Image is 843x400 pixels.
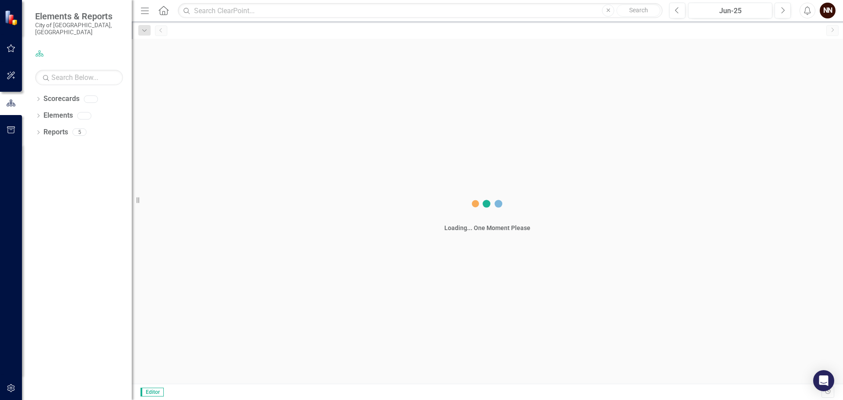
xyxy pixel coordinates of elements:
[820,3,836,18] button: NN
[35,22,123,36] small: City of [GEOGRAPHIC_DATA], [GEOGRAPHIC_DATA]
[691,6,769,16] div: Jun-25
[444,223,530,232] div: Loading... One Moment Please
[35,70,123,85] input: Search Below...
[72,129,86,136] div: 5
[43,111,73,121] a: Elements
[43,94,79,104] a: Scorecards
[813,370,834,391] div: Open Intercom Messenger
[629,7,648,14] span: Search
[616,4,660,17] button: Search
[4,10,20,25] img: ClearPoint Strategy
[178,3,663,18] input: Search ClearPoint...
[140,388,164,396] span: Editor
[35,11,123,22] span: Elements & Reports
[688,3,772,18] button: Jun-25
[43,127,68,137] a: Reports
